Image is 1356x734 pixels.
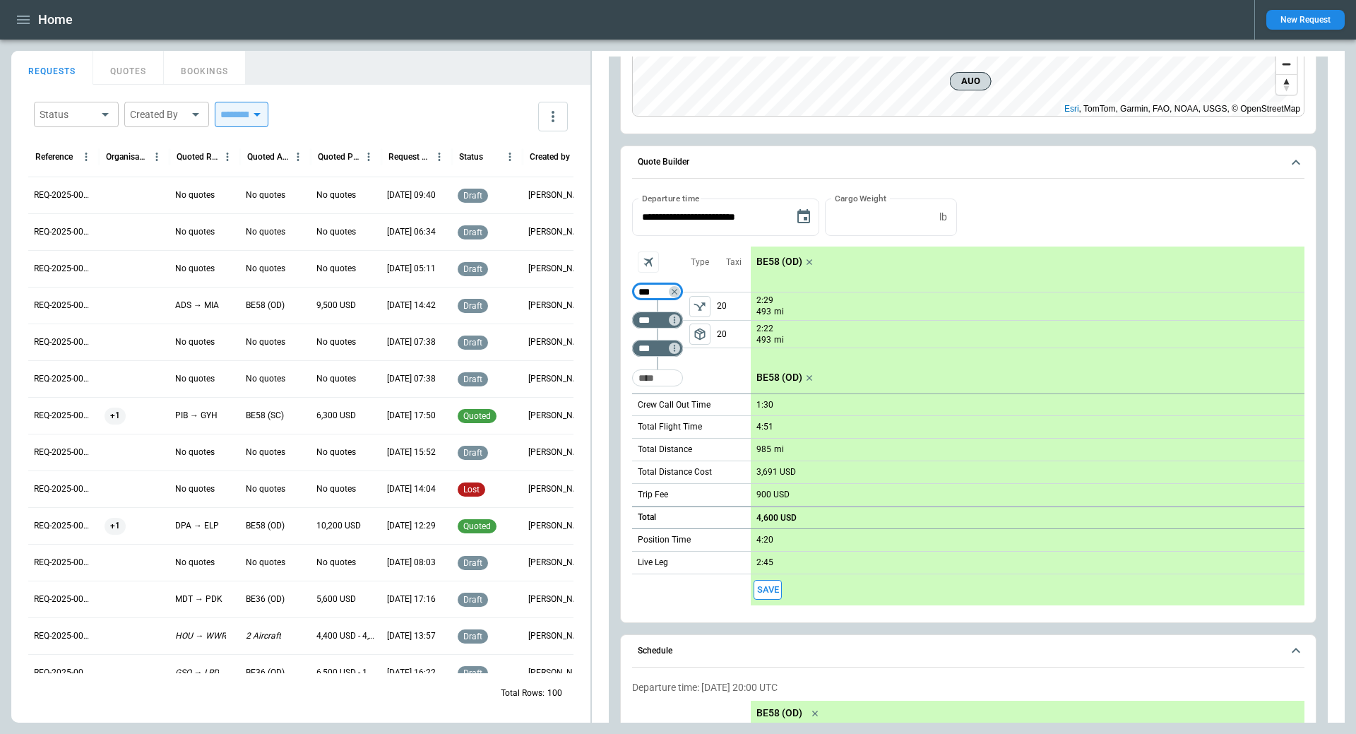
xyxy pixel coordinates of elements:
[689,324,710,345] button: left aligned
[388,152,430,162] div: Request Created At (UTC-05:00)
[756,306,771,318] p: 493
[316,410,356,422] p: 6,300 USD
[460,558,485,568] span: draft
[754,580,782,600] button: Save
[756,490,790,500] p: 900 USD
[164,51,246,85] button: BOOKINGS
[642,192,700,204] label: Departure time
[246,593,285,605] p: BE36 (OD)
[528,373,588,385] p: George O'Bryan
[387,520,436,532] p: 08/22/2025 12:29
[34,189,93,201] p: REQ-2025-000264
[316,483,356,495] p: No quotes
[11,51,93,85] button: REQUESTS
[460,374,485,384] span: draft
[756,295,773,306] p: 2:29
[756,513,797,523] p: 4,600 USD
[460,227,485,237] span: draft
[387,263,436,275] p: 08/27/2025 05:11
[756,557,773,568] p: 2:45
[460,191,485,201] span: draft
[956,74,985,88] span: AUO
[460,301,485,311] span: draft
[638,251,659,273] span: Aircraft selection
[175,410,218,422] p: PIB → GYH
[316,373,356,385] p: No quotes
[387,300,436,312] p: 08/26/2025 14:42
[387,593,436,605] p: 08/19/2025 17:16
[638,421,702,433] p: Total Flight Time
[726,256,742,268] p: Taxi
[774,306,784,318] p: mi
[175,483,215,495] p: No quotes
[530,152,570,162] div: Created by
[632,146,1304,179] button: Quote Builder
[247,152,289,162] div: Quoted Aircraft
[571,148,590,166] button: Created by column menu
[460,521,494,531] span: quoted
[34,410,93,422] p: REQ-2025-000258
[175,520,219,532] p: DPA → ELP
[638,513,656,522] h6: Total
[632,199,1304,605] div: Quote Builder
[246,446,285,458] p: No quotes
[246,336,285,348] p: No quotes
[528,336,588,348] p: George O'Bryan
[1266,10,1345,30] button: New Request
[774,444,784,456] p: mi
[756,324,773,334] p: 2:22
[177,152,218,162] div: Quoted Route
[246,189,285,201] p: No quotes
[38,11,73,28] h1: Home
[528,593,588,605] p: Allen Maki
[246,557,285,569] p: No quotes
[756,444,771,455] p: 985
[638,399,710,411] p: Crew Call Out Time
[34,557,93,569] p: REQ-2025-000254
[387,373,436,385] p: 08/26/2025 07:38
[387,189,436,201] p: 08/29/2025 09:40
[246,483,285,495] p: No quotes
[1064,104,1079,114] a: Esri
[717,321,751,348] p: 20
[316,557,356,569] p: No quotes
[528,300,588,312] p: Allen Maki
[689,324,710,345] span: Type of sector
[689,296,710,317] span: Type of sector
[1276,54,1297,74] button: Zoom out
[717,292,751,320] p: 20
[316,593,356,605] p: 5,600 USD
[501,687,545,699] p: Total Rows:
[460,595,485,605] span: draft
[528,263,588,275] p: George O'Bryan
[106,152,148,162] div: Organisation
[34,630,93,642] p: REQ-2025-000252
[316,226,356,238] p: No quotes
[387,336,436,348] p: 08/26/2025 07:38
[632,369,683,386] div: Too short
[528,483,588,495] p: Ben Gundermann
[34,300,93,312] p: REQ-2025-000261
[751,247,1304,605] div: scrollable content
[316,520,361,532] p: 10,200 USD
[638,489,668,501] p: Trip Fee
[774,334,784,346] p: mi
[1276,74,1297,95] button: Reset bearing to north
[638,646,672,656] h6: Schedule
[175,557,215,569] p: No quotes
[638,158,689,167] h6: Quote Builder
[387,446,436,458] p: 08/22/2025 15:52
[105,508,126,544] span: +1
[632,635,1304,668] button: Schedule
[34,520,93,532] p: REQ-2025-000255
[77,148,95,166] button: Reference column menu
[175,446,215,458] p: No quotes
[359,148,378,166] button: Quoted Price column menu
[175,226,215,238] p: No quotes
[528,226,588,238] p: George O'Bryan
[632,340,683,357] div: Not found
[246,373,285,385] p: No quotes
[175,373,215,385] p: No quotes
[316,630,376,642] p: 4,400 USD - 4,900 USD
[246,520,285,532] p: BE58 (OD)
